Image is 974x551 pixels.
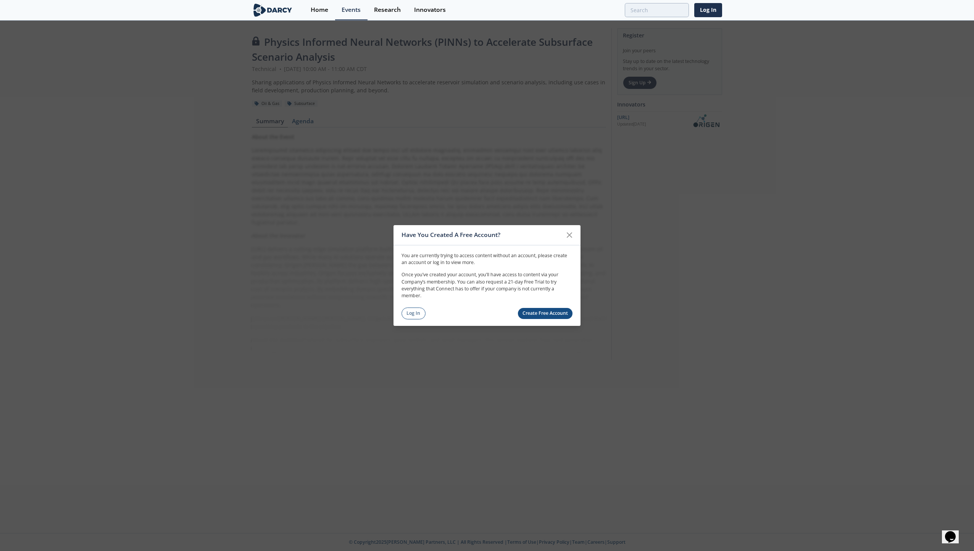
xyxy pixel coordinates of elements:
[942,520,966,543] iframe: chat widget
[374,7,401,13] div: Research
[625,3,689,17] input: Advanced Search
[518,308,573,319] a: Create Free Account
[414,7,446,13] div: Innovators
[402,308,426,319] a: Log In
[402,228,562,242] div: Have You Created A Free Account?
[694,3,722,17] a: Log In
[252,3,293,17] img: logo-wide.svg
[311,7,328,13] div: Home
[402,271,572,300] p: Once you’ve created your account, you’ll have access to content via your Company’s membership. Yo...
[402,252,572,266] p: You are currently trying to access content without an account, please create an account or log in...
[342,7,361,13] div: Events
